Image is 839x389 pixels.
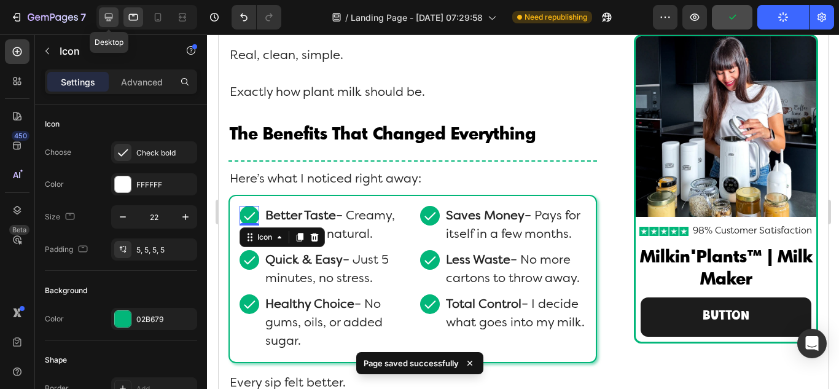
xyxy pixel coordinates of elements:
div: 5, 5, 5, 5 [136,245,194,256]
span: Landing Page - [DATE] 07:29:58 [351,11,483,24]
strong: Total Control [227,265,303,276]
div: Open Intercom Messenger [797,329,827,358]
span: Need republishing [525,12,587,23]
p: – I decide what goes into my milk. [227,261,366,298]
img: gempages_580932675590685609-1a2b79e9-8d46-4a01-a7bf-45d0911b2440.jpg [421,192,470,202]
p: Page saved successfully [364,357,459,369]
p: 7 [80,10,86,25]
div: Choose [45,147,71,158]
p: – No more cartons to throw away. [227,217,366,254]
strong: Saves Money [227,176,306,187]
iframe: Design area [219,34,828,389]
div: Color [45,179,64,190]
p: Advanced [121,76,163,88]
p: Button [484,270,531,295]
img: gempages_580932675590685609-389ba363-e0a6-4780-be72-504722842b5e.webp [417,2,598,183]
div: Undo/Redo [232,5,281,29]
a: Button [422,263,593,302]
p: Settings [61,76,95,88]
div: Size [45,209,77,226]
div: Background [45,285,87,296]
div: Color [45,313,64,324]
div: Padding [45,242,90,258]
div: Check bold [136,147,194,159]
p: Icon [60,44,164,58]
div: 450 [12,131,29,141]
p: – Pays for itself in a few months. [227,173,366,210]
h2: Milkin'Plants™ | Milk Maker [417,211,598,259]
p: Every sip felt better. [11,340,377,377]
div: Shape [45,355,67,366]
div: Icon [45,119,60,130]
span: / [345,11,348,24]
div: Beta [9,225,29,235]
button: 7 [5,5,92,29]
div: 02B679 [136,314,194,325]
p: 98% Customer Satisfaction [474,190,593,204]
div: FFFFFF [136,179,194,191]
strong: Less Waste [227,221,292,232]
